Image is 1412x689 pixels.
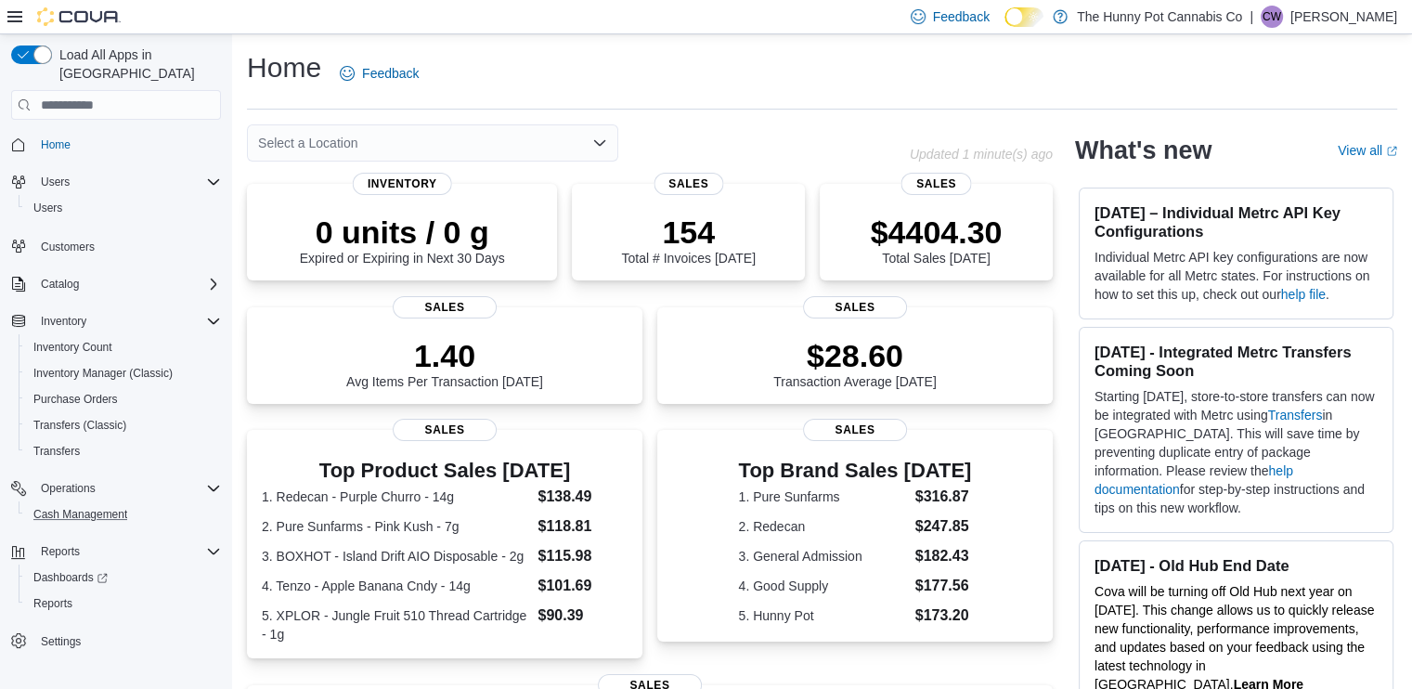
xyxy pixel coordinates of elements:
[739,487,908,506] dt: 1. Pure Sunfarms
[538,515,627,538] dd: $118.81
[915,515,972,538] dd: $247.85
[19,591,228,617] button: Reports
[33,477,221,500] span: Operations
[33,201,62,215] span: Users
[26,414,134,436] a: Transfers (Classic)
[33,310,94,332] button: Inventory
[4,232,228,259] button: Customers
[1338,143,1397,158] a: View allExternal link
[33,234,221,257] span: Customers
[33,273,86,295] button: Catalog
[871,214,1003,266] div: Total Sales [DATE]
[538,486,627,508] dd: $138.49
[33,570,108,585] span: Dashboards
[26,388,125,410] a: Purchase Orders
[41,634,81,649] span: Settings
[915,575,972,597] dd: $177.56
[538,545,627,567] dd: $115.98
[621,214,755,266] div: Total # Invoices [DATE]
[33,596,72,611] span: Reports
[739,460,972,482] h3: Top Brand Sales [DATE]
[1004,27,1005,28] span: Dark Mode
[41,137,71,152] span: Home
[26,592,221,615] span: Reports
[871,214,1003,251] p: $4404.30
[4,628,228,655] button: Settings
[1095,203,1378,240] h3: [DATE] – Individual Metrc API Key Configurations
[933,7,990,26] span: Feedback
[262,517,530,536] dt: 2. Pure Sunfarms - Pink Kush - 7g
[41,277,79,292] span: Catalog
[1386,146,1397,157] svg: External link
[33,444,80,459] span: Transfers
[26,362,221,384] span: Inventory Manager (Classic)
[33,366,173,381] span: Inventory Manager (Classic)
[803,296,907,318] span: Sales
[37,7,121,26] img: Cova
[33,171,77,193] button: Users
[346,337,543,389] div: Avg Items Per Transaction [DATE]
[26,503,135,526] a: Cash Management
[910,147,1053,162] p: Updated 1 minute(s) ago
[915,486,972,508] dd: $316.87
[41,544,80,559] span: Reports
[26,362,180,384] a: Inventory Manager (Classic)
[33,133,221,156] span: Home
[1263,6,1281,28] span: CW
[538,604,627,627] dd: $90.39
[803,419,907,441] span: Sales
[901,173,971,195] span: Sales
[41,175,70,189] span: Users
[19,386,228,412] button: Purchase Orders
[41,240,95,254] span: Customers
[33,630,221,653] span: Settings
[19,501,228,527] button: Cash Management
[262,606,530,643] dt: 5. XPLOR - Jungle Fruit 510 Thread Cartridge - 1g
[300,214,505,266] div: Expired or Expiring in Next 30 Days
[393,419,497,441] span: Sales
[26,336,221,358] span: Inventory Count
[26,336,120,358] a: Inventory Count
[26,566,221,589] span: Dashboards
[915,604,972,627] dd: $173.20
[1281,287,1326,302] a: help file
[262,547,530,565] dt: 3. BOXHOT - Island Drift AIO Disposable - 2g
[1077,6,1242,28] p: The Hunny Pot Cannabis Co
[1268,408,1323,422] a: Transfers
[915,545,972,567] dd: $182.43
[773,337,937,374] p: $28.60
[33,340,112,355] span: Inventory Count
[52,45,221,83] span: Load All Apps in [GEOGRAPHIC_DATA]
[4,271,228,297] button: Catalog
[346,337,543,374] p: 1.40
[26,197,70,219] a: Users
[262,460,628,482] h3: Top Product Sales [DATE]
[41,314,86,329] span: Inventory
[19,565,228,591] a: Dashboards
[33,134,78,156] a: Home
[538,575,627,597] dd: $101.69
[1095,248,1378,304] p: Individual Metrc API key configurations are now available for all Metrc states. For instructions ...
[362,64,419,83] span: Feedback
[247,49,321,86] h1: Home
[26,592,80,615] a: Reports
[393,296,497,318] span: Sales
[1095,556,1378,575] h3: [DATE] - Old Hub End Date
[33,540,221,563] span: Reports
[33,477,103,500] button: Operations
[621,214,755,251] p: 154
[33,540,87,563] button: Reports
[26,566,115,589] a: Dashboards
[4,169,228,195] button: Users
[26,503,221,526] span: Cash Management
[1004,7,1043,27] input: Dark Mode
[739,606,908,625] dt: 5. Hunny Pot
[4,539,228,565] button: Reports
[1095,463,1293,497] a: help documentation
[1250,6,1253,28] p: |
[26,440,87,462] a: Transfers
[739,547,908,565] dt: 3. General Admission
[353,173,452,195] span: Inventory
[300,214,505,251] p: 0 units / 0 g
[33,310,221,332] span: Inventory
